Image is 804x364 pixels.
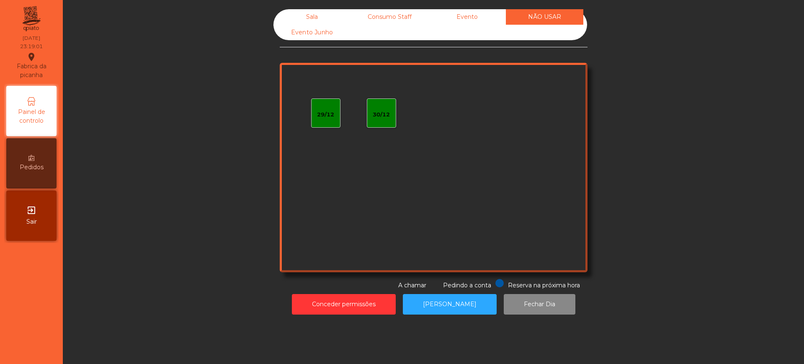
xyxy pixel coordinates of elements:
div: Sala [273,9,351,25]
div: Fabrica da picanha [7,52,56,80]
i: location_on [26,52,36,62]
span: Pedidos [20,163,44,172]
div: 23:19:01 [20,43,43,50]
img: qpiato [21,4,41,34]
button: [PERSON_NAME] [403,294,497,315]
span: Painel de controlo [8,108,54,125]
div: [DATE] [23,34,40,42]
i: exit_to_app [26,205,36,215]
div: Consumo Staff [351,9,428,25]
button: Conceder permissões [292,294,396,315]
div: 29/12 [317,111,334,119]
div: Evento Junho [273,25,351,40]
div: NÃO USAR [506,9,583,25]
span: A chamar [398,281,426,289]
span: Reserva na próxima hora [508,281,580,289]
span: Pedindo a conta [443,281,491,289]
div: Evento [428,9,506,25]
button: Fechar Dia [504,294,575,315]
div: 30/12 [373,111,390,119]
span: Sair [26,217,37,226]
